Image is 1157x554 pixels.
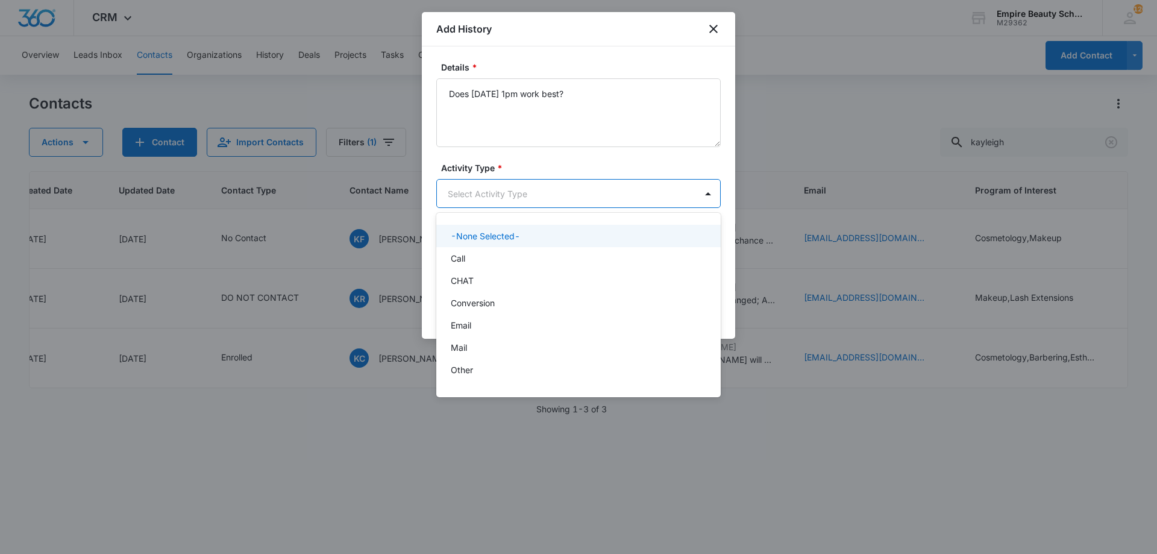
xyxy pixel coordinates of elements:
[451,364,473,376] p: Other
[451,319,471,332] p: Email
[451,230,520,242] p: -None Selected-
[451,297,495,309] p: Conversion
[451,386,467,398] p: P2P
[451,252,465,265] p: Call
[451,341,467,354] p: Mail
[451,274,474,287] p: CHAT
